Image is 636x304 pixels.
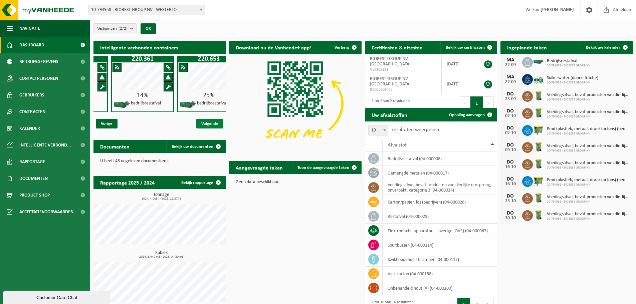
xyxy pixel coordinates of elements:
[533,59,544,65] img: HK-XZ-20-GN-01
[113,56,172,62] h1: Z20.361
[547,115,629,119] span: 10-794958 - BIOBEST GROUP NV
[229,41,318,54] h2: Download nu de Vanheede+ app!
[547,58,590,64] span: Bedrijfsrestafval
[370,67,437,72] span: VLA903121
[141,23,156,34] button: OK
[93,140,136,153] h2: Documenten
[370,87,437,92] span: RED25009435
[392,127,439,132] label: resultaten weergeven
[547,195,629,200] span: Voedingsafval, bevat producten van dierlijke oorsprong, onverpakt, categorie 3
[112,92,173,99] div: 14%
[533,73,544,84] img: BL-LQ-LV
[547,109,629,115] span: Voedingsafval, bevat producten van dierlijke oorsprong, onverpakt, categorie 3
[547,143,629,149] span: Voedingsafval, bevat producten van dierlijke oorsprong, onverpakt, categorie 3
[383,252,497,267] td: kwikhoudende TL-lampen (04-000117)
[3,289,112,304] iframe: chat widget
[383,209,497,224] td: restafval (04-000029)
[88,5,205,15] span: 10-794958 - BIOBEST GROUP NV - WESTERLO
[504,211,517,216] div: DO
[383,281,497,295] td: onbehandeld hout (A) (04-000200)
[19,53,58,70] span: Bedrijfsgegevens
[368,125,388,135] span: 10
[533,90,544,101] img: WB-0140-HPE-GN-50
[383,166,497,180] td: gemengde metalen (04-000017)
[547,81,598,85] span: 10-794958 - BIOBEST GROUP NV
[119,26,128,31] count: (2/2)
[504,74,517,80] div: MA
[383,180,497,195] td: voedingsafval, bevat producten van dierlijke oorsprong, onverpakt, categorie 3 (04-000024)
[383,224,497,238] td: elektronische apparatuur - overige (OVE) (04-000067)
[504,91,517,97] div: DO
[383,151,497,166] td: bedrijfsrestafval (04-000008)
[504,199,517,204] div: 23-10
[460,96,470,110] button: Previous
[172,144,213,149] span: Bekijk uw documenten
[383,267,497,281] td: vlak karton (04-000158)
[383,238,497,252] td: spuitbussen (04-000114)
[504,131,517,135] div: 02-10
[504,108,517,114] div: DO
[114,100,130,109] img: HK-XZ-20-GN-01
[368,96,410,110] div: 1 tot 2 van 2 resultaten
[19,37,44,53] span: Dashboard
[504,177,517,182] div: DO
[166,140,225,153] a: Bekijk uw documenten
[370,56,411,67] span: BIOBEST GROUP NV - [GEOGRAPHIC_DATA]
[93,41,226,54] h2: Intelligente verbonden containers
[100,159,219,164] p: U heeft 48 ongelezen document(en).
[97,197,226,201] span: 2024: 4,005 t - 2025: 12,877 t
[97,193,226,201] h3: Tonnage
[19,204,73,220] span: Acceptatievoorwaarden
[369,126,388,135] span: 10
[504,182,517,187] div: 16-10
[19,20,40,37] span: Navigatie
[179,56,238,62] h1: Z20.653
[335,45,349,50] span: Verberg
[93,23,137,33] button: Vestigingen(2/2)
[547,166,629,170] span: 10-794958 - BIOBEST GROUP NV
[440,41,496,54] a: Bekijk uw certificaten
[586,45,620,50] span: Bekijk uw kalender
[541,7,574,12] strong: [PERSON_NAME]
[504,97,517,101] div: 25-09
[504,142,517,148] div: DO
[19,87,44,103] span: Gebruikers
[504,80,517,84] div: 22-09
[504,194,517,199] div: DO
[504,148,517,153] div: 09-10
[547,183,629,187] span: 10-794958 - BIOBEST GROUP NV
[292,161,361,174] a: Toon de aangevraagde taken
[547,217,629,221] span: 10-794958 - BIOBEST GROUP NV
[229,161,289,174] h2: Aangevraagde taken
[504,160,517,165] div: DO
[131,101,161,106] h4: bedrijfsrestafval
[533,175,544,187] img: WB-1100-HPE-GN-50
[19,170,48,187] span: Documenten
[533,192,544,204] img: WB-0140-HPE-GN-50
[19,137,71,154] span: Intelligente verbond...
[533,107,544,118] img: WB-0140-HPE-GN-50
[581,41,632,54] a: Bekijk uw kalender
[19,154,45,170] span: Rapportage
[504,57,517,63] div: MA
[446,45,485,50] span: Bekijk uw certificaten
[504,216,517,221] div: 30-10
[547,200,629,204] span: 10-794958 - BIOBEST GROUP NV
[97,251,226,259] h3: Kubiek
[88,5,205,15] span: 10-794958 - BIOBEST GROUP NV - WESTERLO
[533,209,544,221] img: WB-0140-HPE-GN-50
[19,103,45,120] span: Contracten
[470,96,483,110] button: 1
[93,176,161,189] h2: Rapportage 2025 / 2024
[504,63,517,67] div: 22-09
[365,41,429,54] h2: Certificaten & attesten
[442,54,476,74] td: [DATE]
[19,70,58,87] span: Contactpersonen
[297,166,349,170] span: Toon de aangevraagde taken
[483,96,494,110] button: Next
[547,132,629,136] span: 10-794958 - BIOBEST GROUP NV
[19,187,50,204] span: Product Shop
[547,178,629,183] span: Pmd (plastiek, metaal, drankkartons) (bedrijven)
[388,142,407,148] span: Afvalstof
